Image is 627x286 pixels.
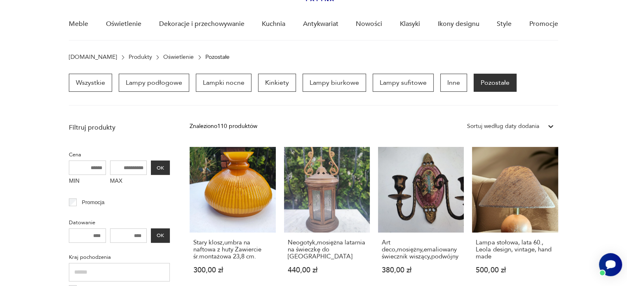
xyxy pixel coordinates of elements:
[529,8,558,40] a: Promocje
[373,74,434,92] a: Lampy sufitowe
[467,122,539,131] div: Sortuj według daty dodania
[476,239,554,260] h3: Lampa stołowa, lata 60., Leola design, vintage, hand made
[497,8,512,40] a: Style
[69,123,170,132] p: Filtruj produkty
[151,228,170,243] button: OK
[205,54,230,60] p: Pozostałe
[151,160,170,175] button: OK
[190,122,257,131] div: Znaleziono 110 produktów
[288,239,366,260] h3: Neogotyk,mosiężna latarnia na świeczkę do [GEOGRAPHIC_DATA]
[110,175,147,188] label: MAX
[382,267,460,274] p: 380,00 zł
[69,253,170,262] p: Kraj pochodzenia
[69,218,170,227] p: Datowanie
[356,8,382,40] a: Nowości
[382,239,460,260] h3: Art deco,mosiężny,emaliowany świecznik wiszący,podwójny
[303,74,366,92] a: Lampy biurkowe
[69,74,112,92] a: Wszystkie
[69,54,117,60] a: [DOMAIN_NAME]
[119,74,189,92] a: Lampy podłogowe
[476,267,554,274] p: 500,00 zł
[437,8,479,40] a: Ikony designu
[258,74,296,92] a: Kinkiety
[262,8,285,40] a: Kuchnia
[193,239,272,260] h3: Stary klosz,umbra na naftowa z huty Zawiercie śr.montażowa 23,8 cm.
[106,8,141,40] a: Oświetlenie
[69,8,88,40] a: Meble
[159,8,244,40] a: Dekoracje i przechowywanie
[196,74,251,92] a: Lampki nocne
[129,54,152,60] a: Produkty
[288,267,366,274] p: 440,00 zł
[163,54,194,60] a: Oświetlenie
[69,150,170,159] p: Cena
[82,198,105,207] p: Promocja
[193,267,272,274] p: 300,00 zł
[474,74,517,92] a: Pozostałe
[400,8,420,40] a: Klasyki
[599,253,622,276] iframe: Smartsupp widget button
[69,175,106,188] label: MIN
[440,74,467,92] a: Inne
[303,8,338,40] a: Antykwariat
